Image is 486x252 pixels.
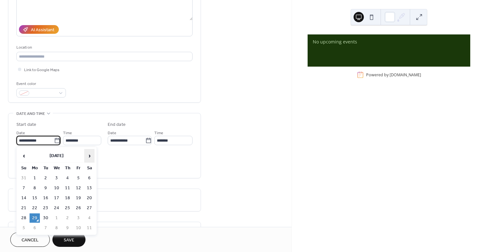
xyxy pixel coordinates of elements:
[40,213,51,223] td: 30
[51,193,62,203] td: 17
[73,163,84,173] th: Fr
[40,223,51,233] td: 7
[19,183,29,193] td: 7
[19,193,29,203] td: 14
[51,223,62,233] td: 8
[30,149,84,163] th: [DATE]
[10,232,50,247] button: Cancel
[62,163,73,173] th: Th
[30,193,40,203] td: 15
[73,213,84,223] td: 3
[30,183,40,193] td: 8
[51,213,62,223] td: 1
[84,173,94,183] td: 6
[16,121,36,128] div: Start date
[19,213,29,223] td: 28
[108,130,116,136] span: Date
[390,72,421,78] a: [DOMAIN_NAME]
[313,38,465,45] div: No upcoming events
[154,130,163,136] span: Time
[16,110,45,117] span: Date and time
[62,203,73,213] td: 25
[19,223,29,233] td: 5
[62,183,73,193] td: 11
[64,237,74,244] span: Save
[85,149,94,162] span: ›
[73,203,84,213] td: 26
[51,183,62,193] td: 10
[22,237,39,244] span: Cancel
[366,72,421,78] div: Powered by
[30,213,40,223] td: 29
[40,183,51,193] td: 9
[30,173,40,183] td: 1
[40,193,51,203] td: 16
[84,203,94,213] td: 27
[73,193,84,203] td: 19
[30,163,40,173] th: Mo
[31,27,54,33] div: AI Assistant
[52,232,85,247] button: Save
[40,173,51,183] td: 2
[40,163,51,173] th: Tu
[24,67,59,73] span: Link to Google Maps
[51,163,62,173] th: We
[84,193,94,203] td: 20
[62,173,73,183] td: 4
[62,193,73,203] td: 18
[16,130,25,136] span: Date
[19,149,29,162] span: ‹
[19,203,29,213] td: 21
[73,183,84,193] td: 12
[51,203,62,213] td: 24
[19,163,29,173] th: Su
[84,163,94,173] th: Sa
[73,173,84,183] td: 5
[84,223,94,233] td: 11
[73,223,84,233] td: 10
[16,44,191,51] div: Location
[30,203,40,213] td: 22
[84,213,94,223] td: 4
[30,223,40,233] td: 6
[63,130,72,136] span: Time
[62,213,73,223] td: 2
[16,80,65,87] div: Event color
[19,173,29,183] td: 31
[108,121,126,128] div: End date
[40,203,51,213] td: 23
[51,173,62,183] td: 3
[62,223,73,233] td: 9
[84,183,94,193] td: 13
[19,25,59,34] button: AI Assistant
